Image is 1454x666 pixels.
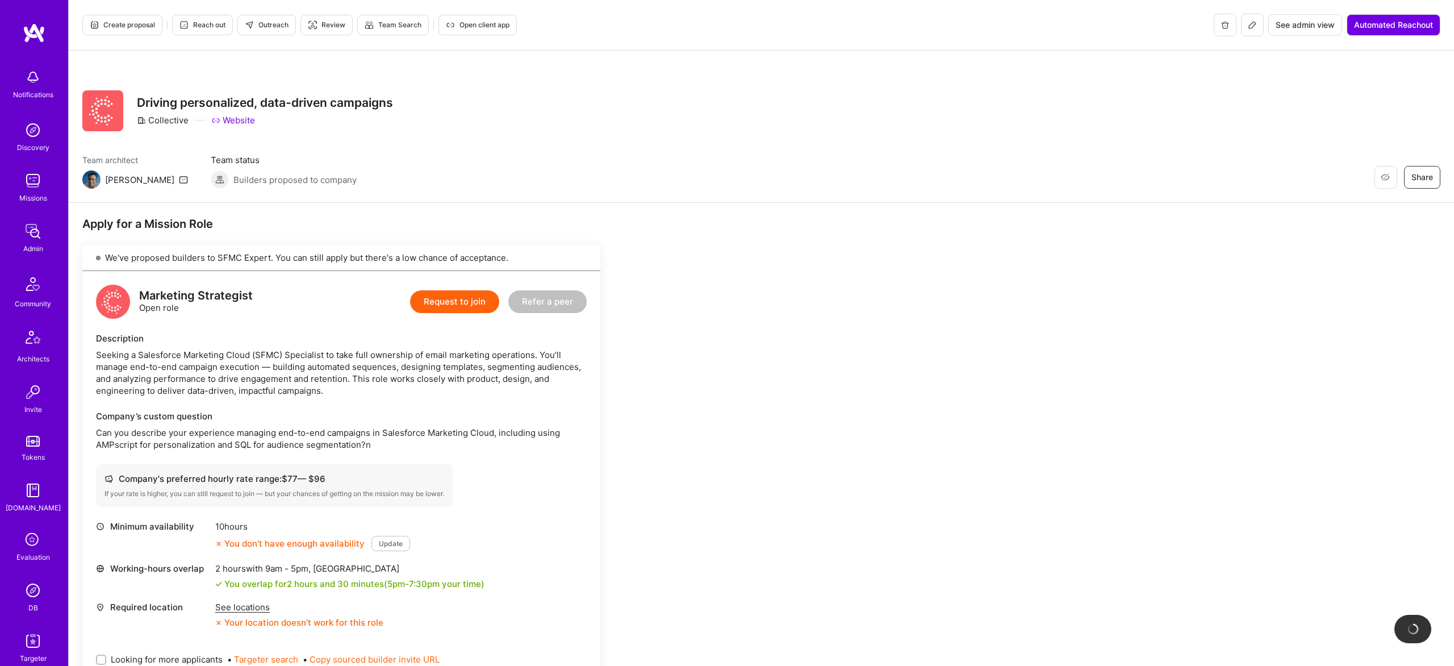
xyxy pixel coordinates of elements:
[215,521,410,532] div: 10 hours
[96,522,105,531] i: icon Clock
[24,403,42,415] div: Invite
[215,619,222,626] i: icon CloseOrange
[310,653,440,665] button: Copy sourced builder invite URL
[245,20,289,30] span: Outreach
[22,579,44,602] img: Admin Search
[303,653,440,665] span: •
[211,154,357,166] span: Team status
[96,349,587,397] div: Seeking a Salesforce Marketing Cloud (SFMC) Specialist to take full ownership of email marketing ...
[137,95,393,110] h3: Driving personalized, data-driven campaigns
[438,15,517,35] button: Open client app
[82,90,123,131] img: Company Logo
[17,353,49,365] div: Architects
[17,141,49,153] div: Discovery
[20,652,47,664] div: Targeter
[172,15,233,35] button: Reach out
[96,410,587,422] div: Company’s custom question
[139,290,253,314] div: Open role
[211,114,255,126] a: Website
[237,15,296,35] button: Outreach
[137,116,146,125] i: icon CompanyGray
[139,290,253,302] div: Marketing Strategist
[90,20,155,30] span: Create proposal
[1404,166,1440,189] button: Share
[215,563,484,575] div: 2 hours with [GEOGRAPHIC_DATA]
[371,536,410,551] button: Update
[387,578,440,589] span: 5pm - 7:30pm
[82,154,188,166] span: Team architect
[300,15,353,35] button: Review
[215,617,383,628] div: Your location doesn’t work for this role
[365,20,421,30] span: Team Search
[105,473,444,485] div: Company's preferred hourly rate range: $ 77 — $ 96
[1354,19,1433,31] span: Automated Reachout
[215,540,222,547] i: icon CloseOrange
[233,174,357,186] span: Builders proposed to company
[82,15,162,35] button: Create proposal
[22,479,44,502] img: guide book
[105,489,444,498] div: If your rate is higher, you can still request to join — but your chances of getting on the missio...
[263,563,313,574] span: 9am - 5pm ,
[1276,19,1335,31] span: See admin view
[6,502,61,514] div: [DOMAIN_NAME]
[22,169,44,192] img: teamwork
[105,174,174,186] div: [PERSON_NAME]
[179,20,225,30] span: Reach out
[22,381,44,403] img: Invite
[23,23,45,43] img: logo
[16,551,50,563] div: Evaluation
[96,563,210,575] div: Working-hours overlap
[96,521,210,532] div: Minimum availability
[19,270,47,298] img: Community
[308,20,345,30] span: Review
[22,119,44,141] img: discovery
[215,601,383,613] div: See locations
[1405,622,1420,636] img: loading
[410,290,499,313] button: Request to join
[215,538,365,550] div: You don’t have enough availability
[508,290,587,313] button: Refer a peer
[96,332,587,344] div: Description
[105,474,113,483] i: icon Cash
[224,578,484,590] div: You overlap for 2 hours and 30 minutes ( your time)
[15,298,51,310] div: Community
[215,581,222,588] i: icon Check
[1381,173,1390,182] i: icon EyeClosed
[22,220,44,243] img: admin teamwork
[19,192,47,204] div: Missions
[26,436,40,447] img: tokens
[96,601,210,613] div: Required location
[1268,14,1342,36] button: See admin view
[1347,14,1440,36] button: Automated Reachout
[22,66,44,89] img: bell
[13,89,53,101] div: Notifications
[82,217,600,231] div: Apply for a Mission Role
[446,20,509,30] span: Open client app
[1411,172,1433,183] span: Share
[22,630,44,652] img: Skill Targeter
[19,326,47,353] img: Architects
[82,245,600,271] div: We've proposed builders to SFMC Expert. You can still apply but there's a low chance of acceptance.
[96,285,130,319] img: logo
[234,653,298,665] button: Targeter search
[96,427,587,451] p: Can you describe your experience managing end-to-end campaigns in Salesforce Marketing Cloud, inc...
[211,170,229,189] img: Builders proposed to company
[308,20,317,30] i: icon Targeter
[90,20,99,30] i: icon Proposal
[23,243,43,255] div: Admin
[111,653,223,665] span: Looking for more applicants
[96,603,105,611] i: icon Location
[28,602,38,614] div: DB
[96,564,105,573] i: icon World
[82,170,101,189] img: Team Architect
[22,530,44,551] i: icon SelectionTeam
[357,15,429,35] button: Team Search
[227,653,298,665] span: •
[137,114,189,126] div: Collective
[22,451,45,463] div: Tokens
[179,175,188,184] i: icon Mail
